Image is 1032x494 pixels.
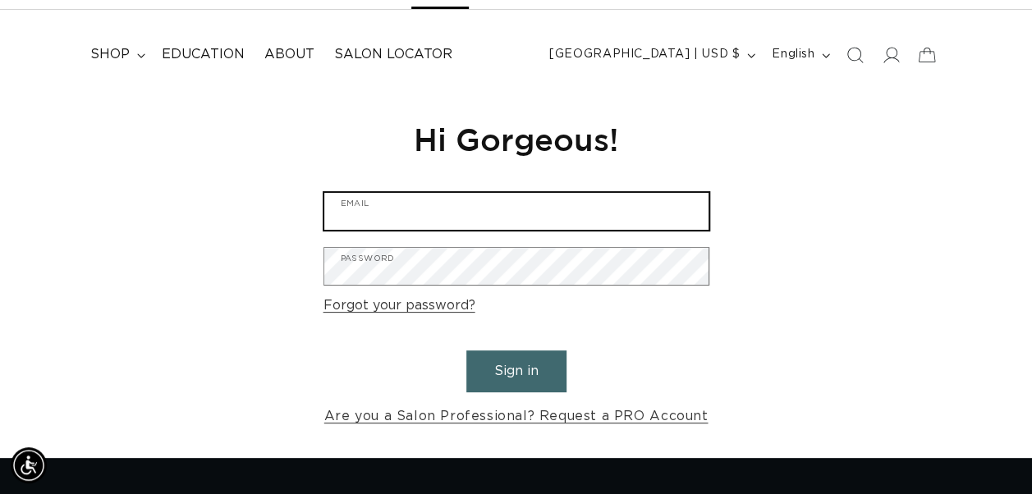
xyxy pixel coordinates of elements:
button: English [762,39,837,71]
span: About [264,46,314,63]
button: Sign in [466,350,566,392]
a: Salon Locator [324,36,462,73]
div: Accessibility Menu [11,447,47,483]
h1: Hi Gorgeous! [323,119,709,159]
span: Salon Locator [334,46,452,63]
span: English [772,46,814,63]
iframe: Chat Widget [950,415,1032,494]
span: [GEOGRAPHIC_DATA] | USD $ [549,46,740,63]
summary: shop [80,36,152,73]
a: Forgot your password? [323,294,475,318]
a: Are you a Salon Professional? Request a PRO Account [324,405,709,428]
span: shop [90,46,130,63]
a: About [255,36,324,73]
input: Email [324,193,709,230]
summary: Search [837,37,873,73]
button: [GEOGRAPHIC_DATA] | USD $ [539,39,762,71]
a: Education [152,36,255,73]
span: Education [162,46,245,63]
